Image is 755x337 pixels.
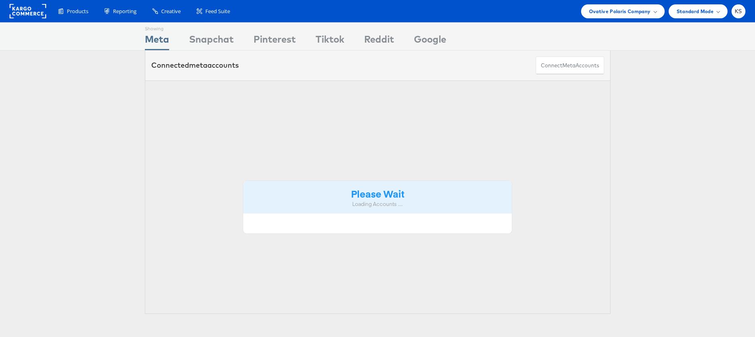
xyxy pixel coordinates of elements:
[414,32,446,50] div: Google
[205,8,230,15] span: Feed Suite
[677,7,714,16] span: Standard Mode
[351,187,404,200] strong: Please Wait
[189,32,234,50] div: Snapchat
[254,32,296,50] div: Pinterest
[145,32,169,50] div: Meta
[189,61,207,70] span: meta
[562,62,576,69] span: meta
[151,60,239,71] div: Connected accounts
[589,7,651,16] span: Ovative Polaris Company
[145,23,169,32] div: Showing
[161,8,181,15] span: Creative
[67,8,88,15] span: Products
[249,200,506,208] div: Loading Accounts ....
[536,57,604,74] button: ConnectmetaAccounts
[113,8,137,15] span: Reporting
[735,9,742,14] span: KS
[364,32,394,50] div: Reddit
[316,32,344,50] div: Tiktok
